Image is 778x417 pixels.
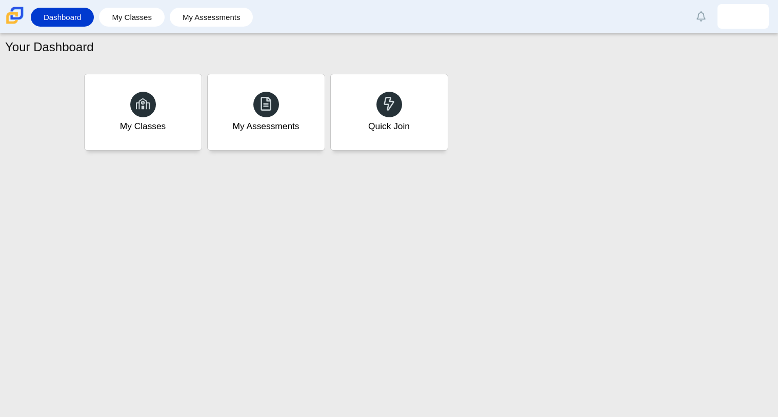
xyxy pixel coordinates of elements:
[4,5,26,26] img: Carmen School of Science & Technology
[330,74,448,151] a: Quick Join
[84,74,202,151] a: My Classes
[104,8,159,27] a: My Classes
[36,8,89,27] a: Dashboard
[735,8,751,25] img: jashawn.sanders.RdACn3
[233,120,300,133] div: My Assessments
[207,74,325,151] a: My Assessments
[717,4,769,29] a: jashawn.sanders.RdACn3
[175,8,248,27] a: My Assessments
[4,19,26,28] a: Carmen School of Science & Technology
[120,120,166,133] div: My Classes
[5,38,94,56] h1: Your Dashboard
[690,5,712,28] a: Alerts
[368,120,410,133] div: Quick Join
